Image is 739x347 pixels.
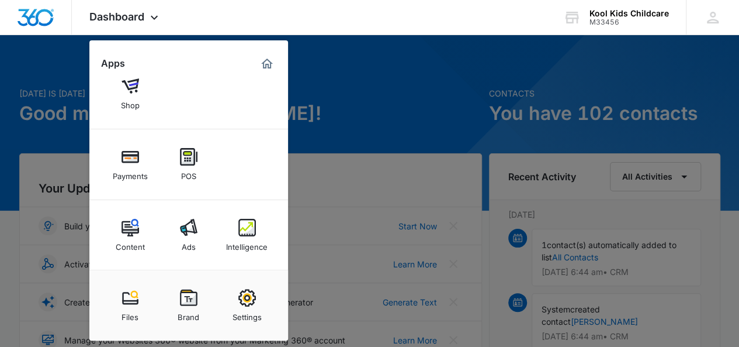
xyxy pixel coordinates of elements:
a: Ads [166,213,211,257]
a: Marketing 360® Dashboard [258,54,276,73]
div: account id [589,18,669,26]
div: Payments [113,166,148,181]
a: Intelligence [225,213,269,257]
a: Payments [108,142,152,187]
div: Content [116,236,145,252]
div: Settings [233,307,262,322]
div: Ads [182,236,196,252]
div: account name [589,9,669,18]
span: Dashboard [89,11,144,23]
div: POS [181,166,196,181]
a: Content [108,213,152,257]
h2: Apps [101,58,125,69]
div: Brand [178,307,199,322]
a: Shop [108,71,152,116]
a: Files [108,283,152,328]
a: POS [166,142,211,187]
a: Brand [166,283,211,328]
a: Settings [225,283,269,328]
div: Shop [121,95,140,110]
div: Intelligence [226,236,268,252]
div: Files [122,307,138,322]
